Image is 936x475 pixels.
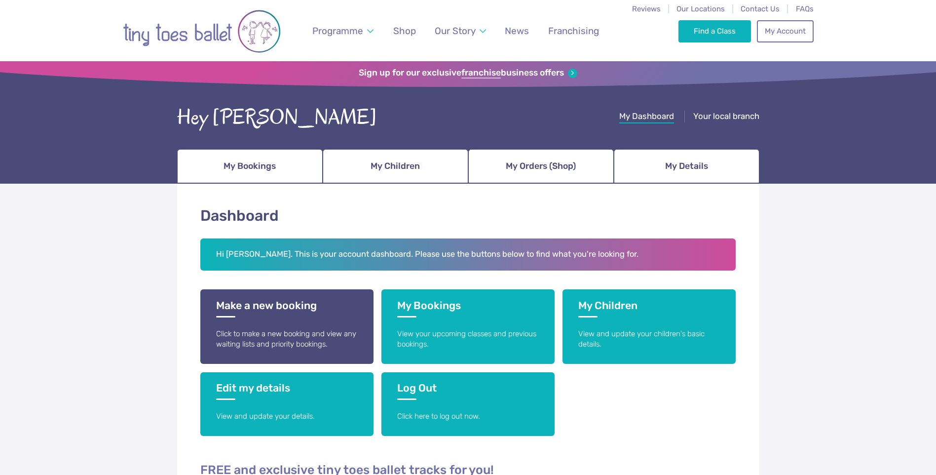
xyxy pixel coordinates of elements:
a: My Children [323,149,468,184]
p: View and update your details. [216,411,358,422]
span: My Children [371,158,420,175]
span: News [505,25,529,37]
p: View and update your children's basic details. [578,329,720,350]
h1: Dashboard [200,205,736,227]
a: Our Story [430,19,490,42]
a: Edit my details View and update your details. [200,372,374,436]
a: Programme [307,19,378,42]
a: My Children View and update your children's basic details. [562,289,736,364]
a: Find a Class [678,20,751,42]
span: Our Story [435,25,476,37]
a: My Orders (Shop) [468,149,614,184]
h3: My Bookings [397,299,539,317]
a: Contact Us [741,4,780,13]
span: Programme [312,25,363,37]
span: Franchising [548,25,599,37]
strong: franchise [461,68,501,79]
span: My Details [665,158,708,175]
a: Shop [388,19,420,42]
h3: Edit my details [216,382,358,400]
a: FAQs [796,4,814,13]
a: News [500,19,534,42]
img: tiny toes ballet [123,6,281,56]
a: Make a new booking Click to make a new booking and view any waiting lists and priority bookings. [200,289,374,364]
p: Click to make a new booking and view any waiting lists and priority bookings. [216,329,358,350]
a: Log Out Click here to log out now. [381,372,555,436]
h2: Hi [PERSON_NAME]. This is your account dashboard. Please use the buttons below to find what you'r... [200,238,736,271]
a: Reviews [632,4,661,13]
a: Our Locations [676,4,725,13]
span: My Orders (Shop) [506,158,576,175]
a: My Details [614,149,759,184]
p: View your upcoming classes and previous bookings. [397,329,539,350]
div: Hey [PERSON_NAME] [177,102,377,133]
a: Sign up for our exclusivefranchisebusiness offers [359,68,577,79]
h3: My Children [578,299,720,317]
span: Your local branch [693,111,759,121]
h3: Log Out [397,382,539,400]
a: My Bookings [177,149,323,184]
a: My Account [757,20,813,42]
a: Franchising [543,19,603,42]
a: Your local branch [693,111,759,123]
a: My Bookings View your upcoming classes and previous bookings. [381,289,555,364]
p: Click here to log out now. [397,411,539,422]
h3: Make a new booking [216,299,358,317]
span: Shop [393,25,416,37]
span: My Bookings [224,158,276,175]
